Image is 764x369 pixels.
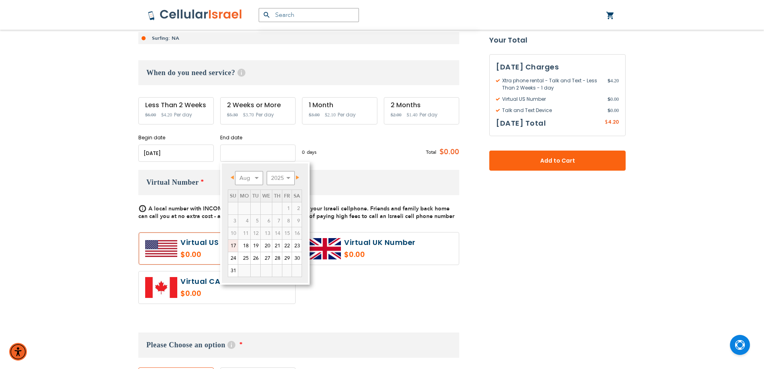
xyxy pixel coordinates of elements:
[291,172,301,182] a: Next
[391,102,452,109] div: 2 Months
[161,112,172,118] span: $4.20
[220,134,296,141] label: End date
[292,227,302,240] td: minimum 5 days rental Or minimum 4 months on Long term plans
[282,227,292,240] td: minimum 5 days rental Or minimum 4 months on Long term plans
[608,107,619,114] span: 0.00
[138,60,459,85] h3: When do you need service?
[243,112,254,118] span: $3.70
[237,69,245,77] span: Help
[608,118,619,125] span: 4.20
[9,343,27,361] div: Accessibility Menu
[605,119,608,126] span: $
[608,77,619,92] span: 4.20
[489,34,626,46] strong: Your Total
[272,227,282,239] span: 14
[496,77,608,92] span: Xtra phone rental - Talk and Text - Less Than 2 Weeks - 1 day
[419,111,438,118] span: Per day
[261,227,272,239] span: 13
[436,146,459,158] span: $0.00
[267,171,295,185] select: Select year
[489,151,626,171] button: Add to Cart
[238,240,250,252] a: 18
[296,175,299,179] span: Next
[138,145,214,162] input: MM/DD/YYYY
[292,240,302,252] a: 23
[302,149,307,156] span: 0
[407,112,417,118] span: $1.40
[148,9,243,21] img: Cellular Israel Logo
[309,112,320,118] span: $3.00
[307,149,316,156] span: days
[272,227,282,240] td: minimum 5 days rental Or minimum 4 months on Long term plans
[235,171,263,185] select: Select month
[228,227,238,240] td: minimum 5 days rental Or minimum 4 months on Long term plans
[608,96,610,103] span: $
[391,112,401,118] span: $2.00
[251,227,261,240] td: minimum 5 days rental Or minimum 4 months on Long term plans
[251,252,260,264] a: 26
[426,149,436,156] span: Total
[145,112,156,118] span: $6.00
[251,227,260,239] span: 12
[261,227,272,240] td: minimum 5 days rental Or minimum 4 months on Long term plans
[261,252,272,264] a: 27
[229,172,239,182] a: Prev
[227,341,235,349] span: Help
[272,252,282,264] a: 28
[220,145,296,162] input: MM/DD/YYYY
[174,111,192,118] span: Per day
[145,102,207,109] div: Less Than 2 Weeks
[309,102,371,109] div: 1 Month
[496,96,608,103] span: Virtual US Number
[496,61,619,73] h3: [DATE] Charges
[138,205,454,220] span: A local number with INCOMING calls and sms, that comes to your Israeli cellphone. Friends and fam...
[228,252,238,264] a: 24
[227,112,238,118] span: $5.30
[228,240,238,252] a: 17
[496,107,608,114] span: Talk and Text Device
[292,252,302,264] a: 30
[325,112,336,118] span: $2.10
[138,332,459,358] h3: Please Choose an option
[608,107,610,114] span: $
[227,102,289,109] div: 2 Weeks or More
[251,240,260,252] a: 19
[238,252,250,264] a: 25
[261,240,272,252] a: 20
[238,227,251,240] td: minimum 5 days rental Or minimum 4 months on Long term plans
[256,111,274,118] span: Per day
[231,175,234,179] span: Prev
[238,227,250,239] span: 11
[338,111,356,118] span: Per day
[282,252,292,264] a: 29
[152,35,179,41] strong: Surfing: NA
[146,178,199,186] span: Virtual Number
[228,265,238,277] a: 31
[608,77,610,84] span: $
[282,227,292,239] span: 15
[608,96,619,103] span: 0.00
[516,157,599,165] span: Add to Cart
[496,117,546,129] h3: [DATE] Total
[292,227,302,239] span: 16
[138,134,214,141] label: Begin date
[282,240,292,252] a: 22
[259,8,359,22] input: Search
[272,240,282,252] a: 21
[228,227,238,239] span: 10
